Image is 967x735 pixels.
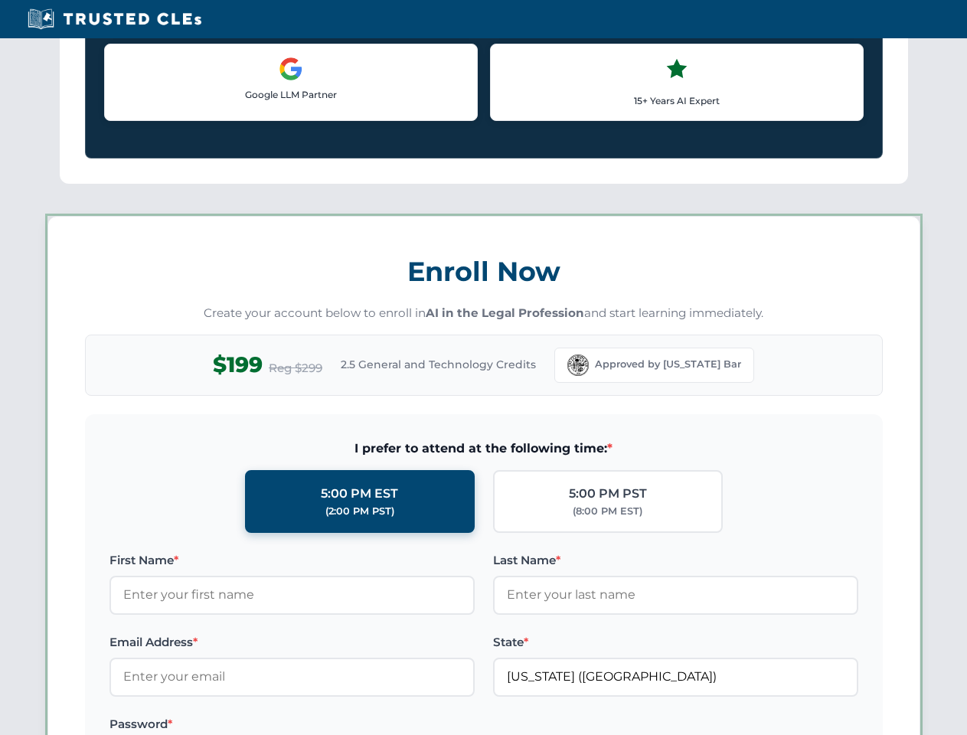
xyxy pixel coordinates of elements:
div: (8:00 PM EST) [573,504,642,519]
input: Florida (FL) [493,658,858,696]
strong: AI in the Legal Profession [426,305,584,320]
span: $199 [213,348,263,382]
div: 5:00 PM EST [321,484,398,504]
label: Last Name [493,551,858,570]
label: Password [109,715,475,733]
label: Email Address [109,633,475,652]
input: Enter your last name [493,576,858,614]
label: State [493,633,858,652]
label: First Name [109,551,475,570]
span: Reg $299 [269,359,322,377]
h3: Enroll Now [85,247,883,296]
span: I prefer to attend at the following time: [109,439,858,459]
img: Trusted CLEs [23,8,206,31]
p: Google LLM Partner [117,87,465,102]
input: Enter your email [109,658,475,696]
input: Enter your first name [109,576,475,614]
div: 5:00 PM PST [569,484,647,504]
p: Create your account below to enroll in and start learning immediately. [85,305,883,322]
div: (2:00 PM PST) [325,504,394,519]
p: 15+ Years AI Expert [503,93,851,108]
span: Approved by [US_STATE] Bar [595,357,741,372]
span: 2.5 General and Technology Credits [341,356,536,373]
img: Google [279,57,303,81]
img: Florida Bar [567,354,589,376]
